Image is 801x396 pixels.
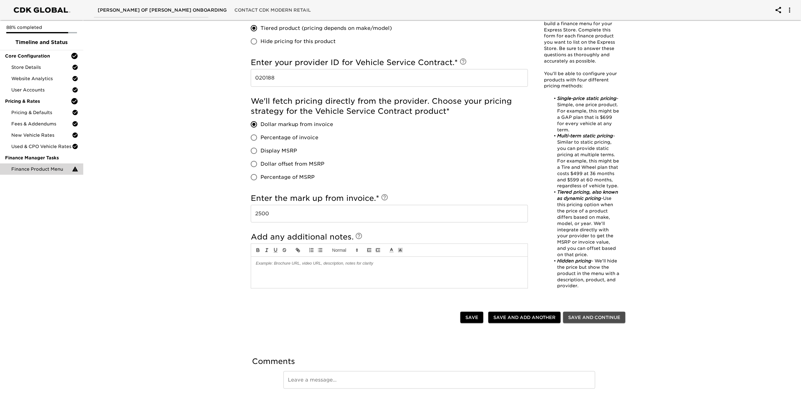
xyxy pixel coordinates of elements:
h5: Comments [252,356,627,366]
h5: Add any additional notes. [251,232,528,242]
span: [PERSON_NAME] of [PERSON_NAME] Onboarding [98,6,227,14]
li: Use this pricing option when the price of a product differs based on make, model, or year. We'll ... [551,189,619,258]
span: Tiered product (pricing depends on make/model) [261,25,392,32]
p: 88% completed [6,24,77,30]
em: Tiered pricing, also known as dynamic pricing [557,190,620,201]
em: Multi-term static pricing [557,133,613,138]
span: Pricing & Rates [5,98,71,104]
p: You'll be able to configure your products with four different pricing methods: [544,70,619,89]
h5: Enter the mark up from invoice. [251,193,528,203]
span: Save and Continue [568,314,620,322]
li: - Simple, one price product. For example, this might be a GAP plan that is $699 for every vehicle... [551,96,619,133]
button: Save [460,312,483,323]
li: Similar to static pricing, you can provide static pricing at multiple terms. For example, this mi... [551,133,619,189]
span: Dollar markup from invoice [261,121,333,128]
span: Core Configuration [5,53,71,59]
button: account of current user [782,3,797,18]
span: Website Analytics [11,75,72,82]
span: Dollar offset from MSRP [261,160,324,168]
span: Percentage of invoice [261,134,318,141]
em: Hidden pricing [557,258,591,263]
em: Single-price static pricing [557,96,617,101]
span: Timeline and Status [5,39,78,46]
span: Contact CDK Modern Retail [234,6,311,14]
input: Example: 012B23 [251,69,528,87]
span: Save and Add Another [493,314,556,322]
button: Save and Add Another [488,312,561,323]
li: - We'll hide the price but show the product in the menu with a description, product, and provider. [551,258,619,289]
span: Finance Product Menu [11,166,72,172]
span: New Vehicle Rates [11,132,72,138]
span: Store Details [11,64,72,70]
span: Hide pricing for this product [261,38,336,45]
span: Pricing & Defaults [11,109,72,116]
p: This task allows you to provide us with everything we need to build a finance menu for your Expre... [544,8,619,64]
h5: We'll fetch pricing directly from the provider. Choose your pricing strategy for the Vehicle Serv... [251,96,528,116]
span: Finance Manager Tasks [5,155,78,161]
button: Save and Continue [563,312,625,323]
span: Fees & Addendums [11,121,72,127]
button: account of current user [771,3,786,18]
em: - [601,196,603,201]
span: User Accounts [11,87,72,93]
span: Display MSRP [261,147,297,155]
span: Save [465,314,478,322]
span: Used & CPO Vehicle Rates [11,143,72,150]
em: - [613,133,615,138]
h5: Enter your provider ID for Vehicle Service Contract. [251,58,528,68]
input: Example: +$1000 [251,205,528,223]
span: Percentage of MSRP [261,173,315,181]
